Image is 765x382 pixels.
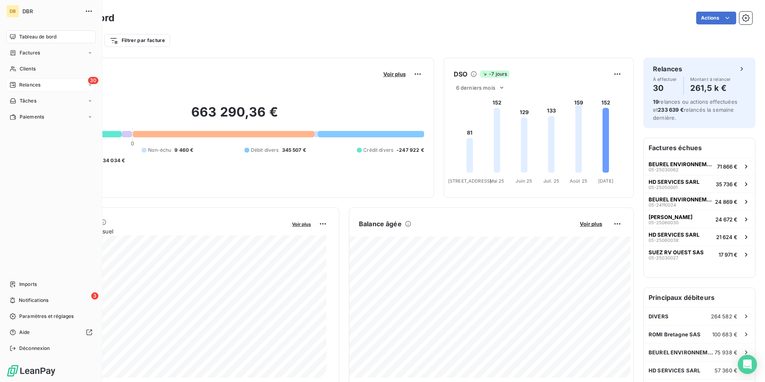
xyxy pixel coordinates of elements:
[649,249,704,255] span: SUEZ RV OUEST SAS
[570,178,587,184] tspan: Août 25
[649,238,679,243] span: 05-25060038
[88,77,98,84] span: 30
[649,331,701,338] span: ROMI Bretagne SAS
[19,329,30,336] span: Aide
[715,349,737,356] span: 75 938 €
[598,178,613,184] tspan: [DATE]
[6,326,96,339] a: Aide
[104,34,170,47] button: Filtrer par facture
[282,147,306,154] span: 345 507 €
[649,349,715,356] span: BEUREL ENVIRONNEMENT SARL
[290,220,313,227] button: Voir plus
[131,140,134,147] span: 0
[359,219,402,229] h6: Balance âgée
[644,228,755,245] button: HD SERVICES SARL05-2506003821 624 €
[174,147,193,154] span: 9 460 €
[22,8,80,14] span: DBR
[649,196,712,203] span: BEUREL ENVIRONNEMENT SARL
[543,178,559,184] tspan: Juil. 25
[653,99,737,121] span: relances ou actions effectuées et relancés la semaine dernière.
[20,65,36,72] span: Clients
[20,97,36,105] span: Tâches
[653,64,682,74] h6: Relances
[644,175,755,193] button: HD SERVICES SARL05-2505000135 736 €
[20,113,44,121] span: Paiements
[148,147,171,154] span: Non-échu
[516,178,532,184] tspan: Juin 25
[715,367,737,374] span: 57 360 €
[19,313,74,320] span: Paramètres et réglages
[45,227,286,235] span: Chiffre d'affaires mensuel
[363,147,393,154] span: Crédit divers
[715,199,737,205] span: 24 869 €
[383,71,406,77] span: Voir plus
[577,220,605,227] button: Voir plus
[716,181,737,187] span: 35 736 €
[454,69,467,79] h6: DSO
[448,178,491,184] tspan: [STREET_ADDRESS]
[19,33,56,40] span: Tableau de bord
[381,70,408,78] button: Voir plus
[6,364,56,377] img: Logo LeanPay
[251,147,279,154] span: Débit divers
[649,214,693,220] span: [PERSON_NAME]
[715,216,737,223] span: 24 672 €
[653,77,677,82] span: À effectuer
[649,220,679,225] span: 05-25060030
[644,245,755,263] button: SUEZ RV OUEST SAS05-2503002717 971 €
[100,157,125,164] span: -34 034 €
[649,185,677,190] span: 05-25050001
[649,203,676,207] span: 05-24110024
[580,221,602,227] span: Voir plus
[649,367,700,374] span: HD SERVICES SARL
[644,138,755,157] h6: Factures échues
[456,84,495,91] span: 6 derniers mois
[19,81,40,88] span: Relances
[397,147,424,154] span: -247 922 €
[19,345,50,352] span: Déconnexion
[690,77,731,82] span: Montant à relancer
[20,49,40,56] span: Factures
[696,12,736,24] button: Actions
[19,297,48,304] span: Notifications
[712,331,737,338] span: 100 683 €
[644,193,755,210] button: BEUREL ENVIRONNEMENT SARL05-2411002424 869 €
[649,179,699,185] span: HD SERVICES SARL
[19,281,37,288] span: Imports
[711,313,737,320] span: 264 582 €
[480,70,509,78] span: -7 jours
[649,231,699,238] span: HD SERVICES SARL
[649,255,678,260] span: 05-25030027
[719,251,737,258] span: 17 971 €
[653,99,659,105] span: 19
[644,157,755,175] button: BEUREL ENVIRONNEMENT SARL05-2503006271 866 €
[649,313,669,320] span: DIVERS
[716,234,737,240] span: 21 624 €
[717,163,737,170] span: 71 866 €
[489,178,504,184] tspan: Mai 25
[690,82,731,94] h4: 261,5 k €
[653,82,677,94] h4: 30
[649,167,679,172] span: 05-25030062
[649,161,714,167] span: BEUREL ENVIRONNEMENT SARL
[644,288,755,307] h6: Principaux débiteurs
[45,104,424,128] h2: 663 290,36 €
[6,5,19,18] div: DB
[292,221,311,227] span: Voir plus
[738,355,757,374] div: Open Intercom Messenger
[644,210,755,228] button: [PERSON_NAME]05-2506003024 672 €
[658,107,683,113] span: 233 639 €
[91,292,98,300] span: 3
